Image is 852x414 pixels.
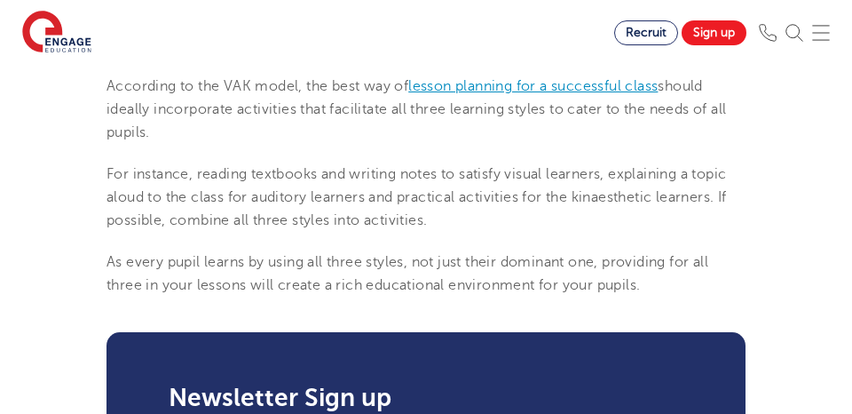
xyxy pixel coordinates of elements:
[106,78,726,141] span: should ideally incorporate activities that facilitate all three learning styles to cater to the n...
[106,254,708,293] span: As every pupil learns by using all three styles, not just their dominant one, providing for all t...
[169,386,683,410] h3: Newsletter Sign up
[785,24,803,42] img: Search
[614,20,678,45] a: Recruit
[22,11,91,55] img: Engage Education
[106,78,408,94] span: According to the VAK model, the best way of
[759,24,777,42] img: Phone
[626,26,667,39] span: Recruit
[106,166,727,229] span: For instance, reading textbooks and writing notes to satisfy visual learners, explaining a topic ...
[408,78,658,94] a: lesson planning for a successful class
[682,20,746,45] a: Sign up
[812,24,830,42] img: Mobile Menu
